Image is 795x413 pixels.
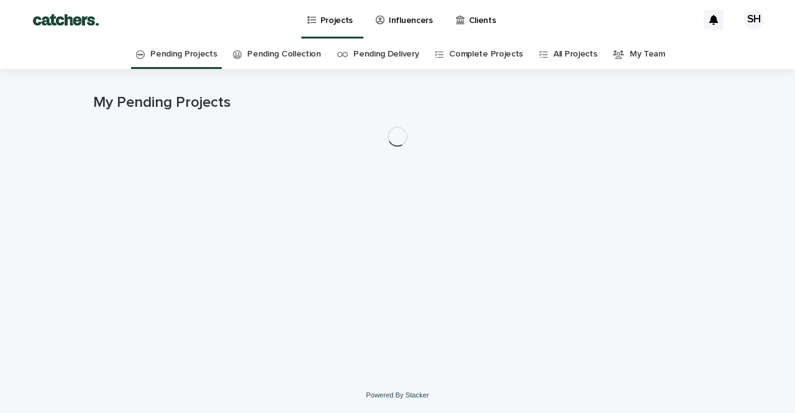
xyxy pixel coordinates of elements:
img: BTdGiKtkTjWbRbtFPD8W [25,7,107,32]
a: Complete Projects [449,40,523,69]
h1: My Pending Projects [93,94,702,112]
a: Pending Collection [247,40,320,69]
a: Pending Delivery [353,40,419,69]
a: All Projects [553,40,597,69]
a: My Team [630,40,665,69]
div: SH [744,10,764,30]
a: Powered By Stacker [366,391,429,399]
a: Pending Projects [150,40,217,69]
